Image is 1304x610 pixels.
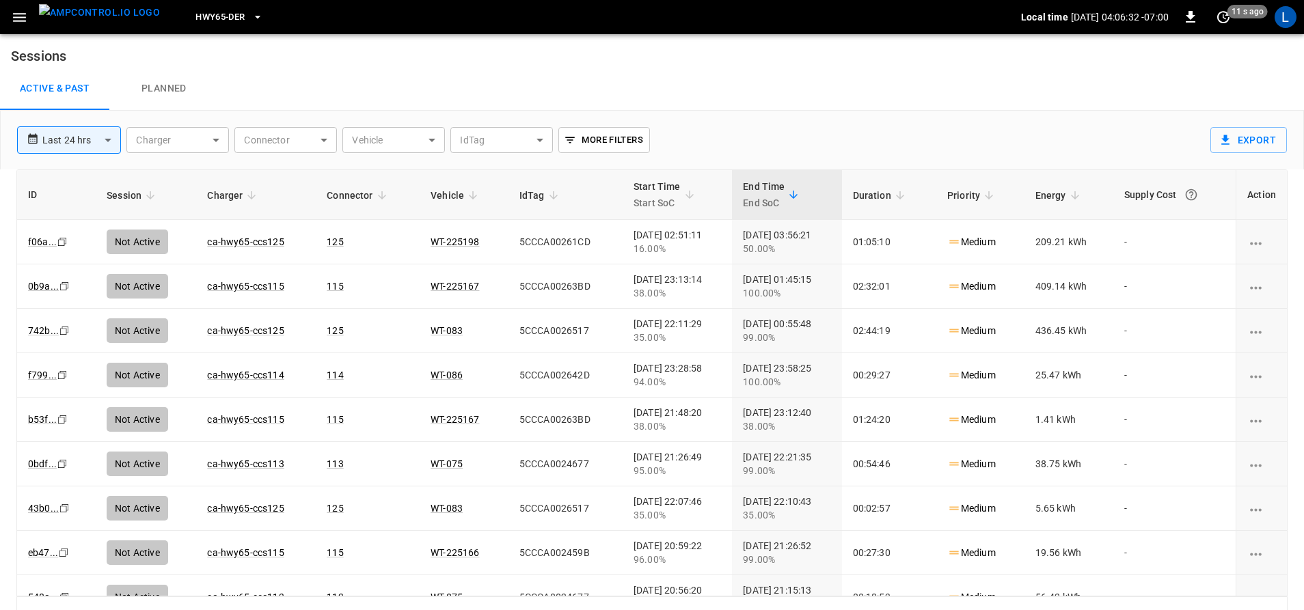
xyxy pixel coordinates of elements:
a: ca-hwy65-ccs115 [207,281,284,292]
span: Duration [853,187,909,204]
td: 5CCCA00263BD [508,264,623,309]
a: WT-086 [431,370,463,380]
div: 99.00% [743,553,830,566]
a: ca-hwy65-ccs125 [207,503,284,514]
td: 00:29:27 [842,353,936,398]
div: [DATE] 22:07:46 [634,495,721,522]
td: - [1113,220,1236,264]
div: [DATE] 23:58:25 [743,361,830,389]
div: Not Active [107,318,168,343]
a: 113 [327,458,343,469]
td: 5CCCA002642D [508,353,623,398]
div: [DATE] 00:55:48 [743,317,830,344]
a: b53f... [28,414,57,425]
a: 0b9a... [28,281,59,292]
span: Session [107,187,159,204]
td: 00:02:57 [842,486,936,531]
img: ampcontrol.io logo [39,4,160,21]
a: ca-hwy65-ccs125 [207,236,284,247]
div: charging session options [1247,457,1276,471]
button: More Filters [558,127,649,153]
div: copy [58,323,72,338]
a: Planned [109,67,219,111]
th: ID [17,170,96,220]
a: 548a... [28,592,59,602]
p: Start SoC [634,195,681,211]
div: Not Active [107,540,168,565]
a: WT-075 [431,458,463,469]
div: Not Active [107,363,168,387]
a: WT-225167 [431,414,479,425]
div: 95.00% [634,464,721,477]
a: WT-083 [431,503,463,514]
div: 35.00% [634,331,721,344]
div: 35.00% [743,508,830,522]
th: Action [1236,170,1287,220]
td: 5CCCA00261CD [508,220,623,264]
a: 115 [327,547,343,558]
div: charging session options [1247,501,1276,515]
td: 19.56 kWh [1024,531,1113,575]
td: 01:05:10 [842,220,936,264]
div: [DATE] 22:21:35 [743,450,830,477]
a: ca-hwy65-ccs114 [207,370,284,380]
span: End TimeEnd SoC [743,178,802,211]
a: 43b0... [28,503,59,514]
a: WT-225166 [431,547,479,558]
button: set refresh interval [1212,6,1234,28]
div: charging session options [1247,324,1276,337]
div: [DATE] 03:56:21 [743,228,830,255]
div: 100.00% [743,375,830,389]
div: 35.00% [634,508,721,522]
a: ca-hwy65-ccs125 [207,325,284,336]
span: Charger [207,187,260,204]
div: 94.00% [634,375,721,389]
div: copy [56,456,70,471]
div: 38.00% [634,286,721,300]
td: - [1113,264,1236,309]
td: 209.21 kWh [1024,220,1113,264]
a: ca-hwy65-ccs115 [207,547,284,558]
div: Last 24 hrs [42,127,121,153]
td: - [1113,486,1236,531]
a: f799... [28,370,57,380]
div: charging session options [1247,546,1276,559]
td: - [1113,309,1236,353]
span: Vehicle [431,187,482,204]
p: Medium [947,501,996,516]
div: copy [56,368,70,383]
a: WT-225167 [431,281,479,292]
div: [DATE] 21:26:49 [634,450,721,477]
div: [DATE] 21:26:52 [743,539,830,566]
td: - [1113,442,1236,486]
button: The cost of your charging session based on your supply rates [1179,182,1204,207]
div: charging session options [1247,590,1276,604]
div: 38.00% [634,419,721,433]
td: 5.65 kWh [1024,486,1113,531]
td: 02:32:01 [842,264,936,309]
div: 16.00% [634,242,721,255]
p: [DATE] 04:06:32 -07:00 [1071,10,1169,24]
span: Priority [947,187,998,204]
span: 11 s ago [1227,5,1268,18]
td: - [1113,353,1236,398]
div: [DATE] 23:12:40 [743,406,830,433]
td: 5CCCA0026517 [508,309,623,353]
div: Not Active [107,496,168,521]
td: 5CCCA00263BD [508,398,623,442]
div: End Time [743,178,785,211]
div: 99.00% [743,464,830,477]
div: copy [56,412,70,427]
a: 115 [327,281,343,292]
a: ca-hwy65-ccs113 [207,458,284,469]
p: Medium [947,279,996,294]
a: 114 [327,370,343,380]
span: Start TimeStart SoC [634,178,698,211]
td: 00:27:30 [842,531,936,575]
div: Not Active [107,407,168,432]
span: IdTag [519,187,562,204]
div: copy [58,501,72,516]
div: 100.00% [743,286,830,300]
div: copy [57,545,71,560]
div: [DATE] 21:48:20 [634,406,721,433]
